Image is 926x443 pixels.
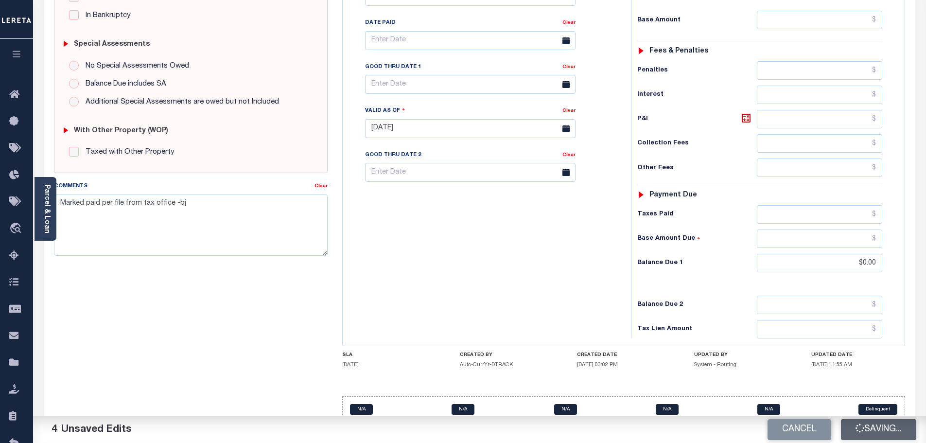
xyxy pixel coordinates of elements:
[452,404,474,415] a: N/A
[757,61,883,80] input: $
[577,352,671,358] h4: CREATED DATE
[757,404,780,415] a: N/A
[694,352,788,358] h4: UPDATED BY
[314,184,328,189] a: Clear
[637,140,756,147] h6: Collection Fees
[858,404,897,415] a: Delinquent
[637,211,756,218] h6: Taxes Paid
[365,75,576,94] input: Enter Date
[811,352,905,358] h4: UPDATED DATE
[577,362,671,368] h5: [DATE] 03:02 PM
[81,97,279,108] label: Additional Special Assessments are owed but not Included
[757,230,883,248] input: $
[637,67,756,74] h6: Penalties
[81,10,131,21] label: In Bankruptcy
[9,223,25,235] i: travel_explore
[757,296,883,314] input: $
[52,425,57,435] span: 4
[81,61,189,72] label: No Special Assessments Owed
[43,184,50,233] a: Parcel & Loan
[656,404,679,415] a: N/A
[811,362,905,368] h5: [DATE] 11:55 AM
[649,47,708,55] h6: Fees & Penalties
[81,79,166,90] label: Balance Due includes SA
[81,147,175,158] label: Taxed with Other Property
[757,254,883,272] input: $
[365,63,421,71] label: Good Thru Date 1
[460,362,554,368] h5: Auto-CurrYr-DTRACK
[757,110,883,128] input: $
[365,106,405,115] label: Valid as Of
[637,325,756,333] h6: Tax Lien Amount
[637,91,756,99] h6: Interest
[757,159,883,177] input: $
[637,301,756,309] h6: Balance Due 2
[637,112,756,126] h6: P&I
[637,17,756,24] h6: Base Amount
[562,153,576,158] a: Clear
[365,151,421,159] label: Good Thru Date 2
[768,419,831,440] button: Cancel
[562,65,576,70] a: Clear
[562,20,576,25] a: Clear
[342,352,436,358] h4: SLA
[460,352,554,358] h4: CREATED BY
[350,404,373,415] a: N/A
[637,164,756,172] h6: Other Fees
[54,182,87,191] label: Comments
[365,119,576,138] input: Enter Date
[637,259,756,267] h6: Balance Due 1
[74,127,168,135] h6: with Other Property (WOP)
[757,11,883,29] input: $
[649,191,697,199] h6: Payment due
[757,205,883,224] input: $
[637,235,756,243] h6: Base Amount Due
[74,40,150,49] h6: Special Assessments
[562,108,576,113] a: Clear
[694,362,788,368] h5: System - Routing
[757,86,883,104] input: $
[757,320,883,338] input: $
[365,163,576,182] input: Enter Date
[365,31,576,50] input: Enter Date
[554,404,577,415] a: N/A
[365,19,396,27] label: Date Paid
[757,134,883,153] input: $
[342,362,359,368] span: [DATE]
[61,425,132,435] span: Unsaved Edits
